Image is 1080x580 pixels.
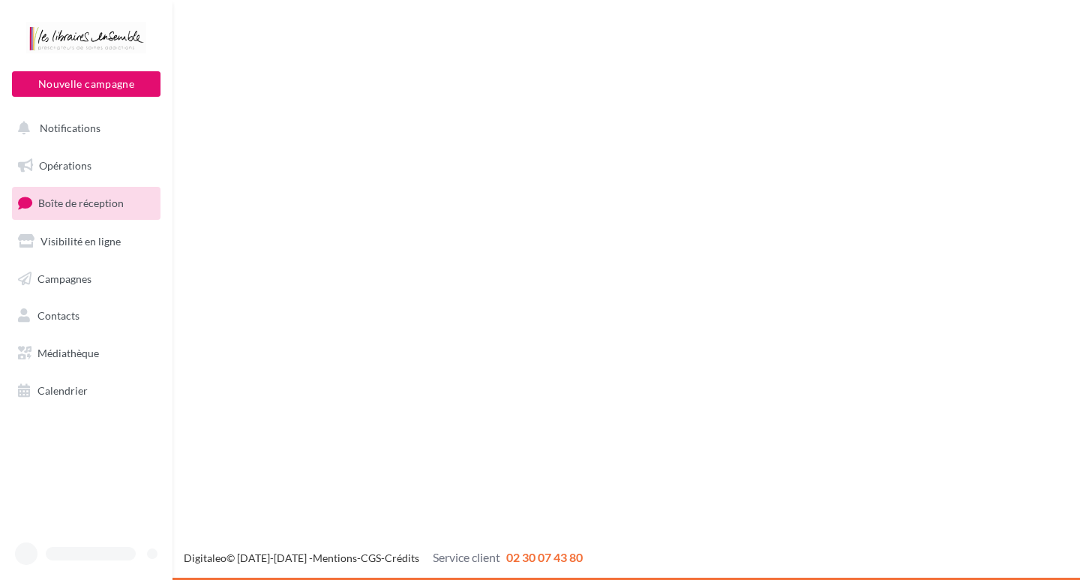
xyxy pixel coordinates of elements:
span: Service client [433,550,500,564]
span: Calendrier [37,384,88,397]
a: Crédits [385,551,419,564]
span: Visibilité en ligne [40,235,121,248]
span: Médiathèque [37,347,99,359]
a: Opérations [9,150,163,182]
span: 02 30 07 43 80 [506,550,583,564]
span: Campagnes [37,272,91,284]
span: © [DATE]-[DATE] - - - [184,551,583,564]
span: Boîte de réception [38,197,124,209]
a: CGS [361,551,381,564]
a: Visibilité en ligne [9,226,163,257]
a: Campagnes [9,263,163,295]
span: Notifications [40,122,100,134]
span: Opérations [39,159,91,172]
a: Mentions [313,551,357,564]
a: Médiathèque [9,338,163,369]
button: Nouvelle campagne [12,71,160,97]
button: Notifications [9,113,157,144]
a: Calendrier [9,375,163,407]
a: Contacts [9,300,163,332]
span: Contacts [37,309,79,322]
a: Boîte de réception [9,187,163,219]
a: Digitaleo [184,551,226,564]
